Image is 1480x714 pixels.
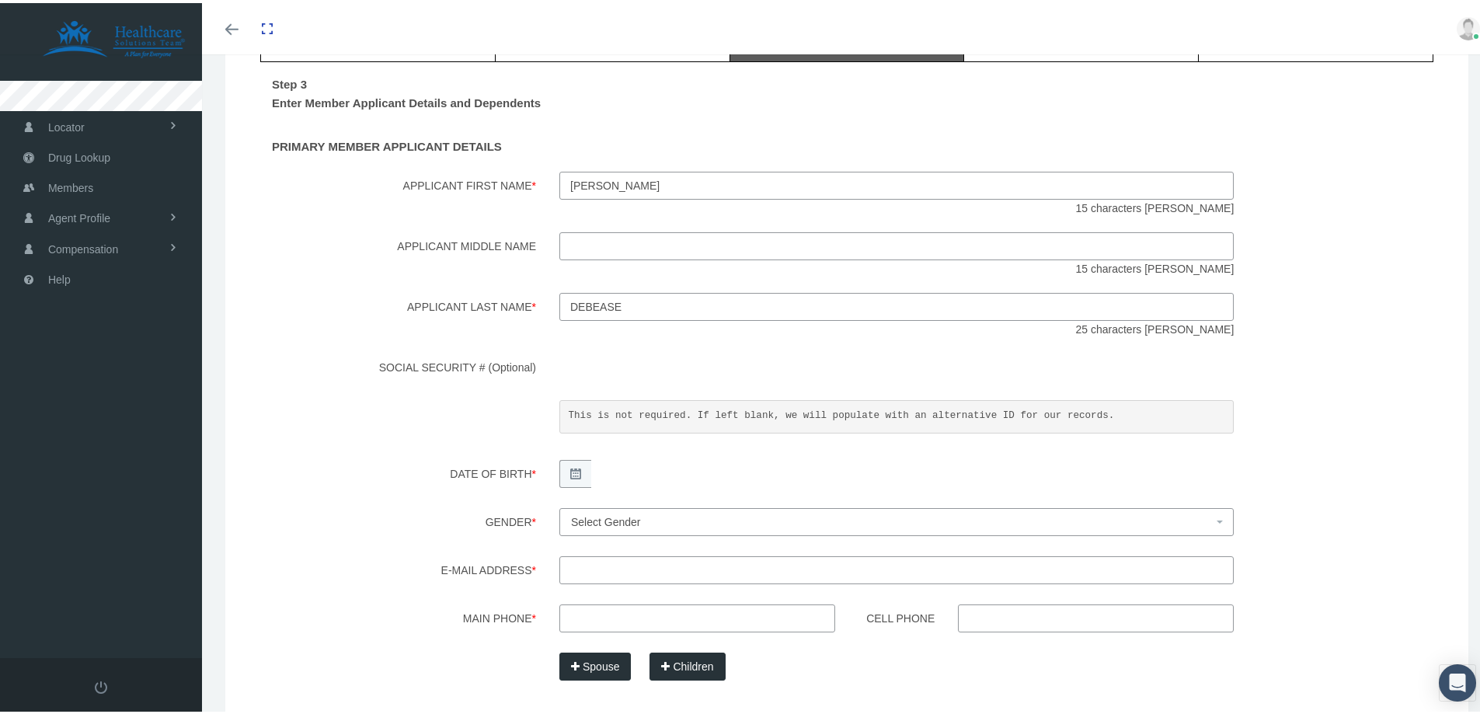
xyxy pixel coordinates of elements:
[1075,257,1234,274] p: 15 characters [PERSON_NAME]
[48,262,71,291] span: Help
[48,232,118,261] span: Compensation
[1457,14,1480,37] img: user-placeholder.jpg
[249,290,548,335] label: Applicant Last Name
[249,601,548,634] label: Main Phone
[249,553,548,586] label: E-mail Address
[249,169,548,214] label: Applicant First Name
[20,17,207,56] img: HEALTHCARE SOLUTIONS TEAM, LLC
[260,129,514,153] label: PRIMARY MEMBER APPLICANT DETAILS
[559,650,631,677] button: Spouse
[249,229,548,274] label: Applicant Middle Name
[1075,318,1234,335] p: 25 characters [PERSON_NAME]
[48,170,93,200] span: Members
[1075,197,1234,214] p: 15 characters [PERSON_NAME]
[48,200,110,230] span: Agent Profile
[249,350,548,378] label: SOCIAL SECURITY # (Optional)
[847,601,946,629] label: Cell Phone
[559,397,1234,430] pre: This is not required. If left blank, we will populate with an alternative ID for our records.
[1439,661,1476,698] div: Open Intercom Messenger
[260,67,319,91] label: Step 3
[571,513,641,525] span: Select Gender
[249,505,548,538] label: Gender
[249,457,548,489] label: Date of Birth
[48,140,110,169] span: Drug Lookup
[48,110,85,139] span: Locator
[260,91,552,114] label: Enter Member Applicant Details and Dependents
[649,650,725,677] button: Children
